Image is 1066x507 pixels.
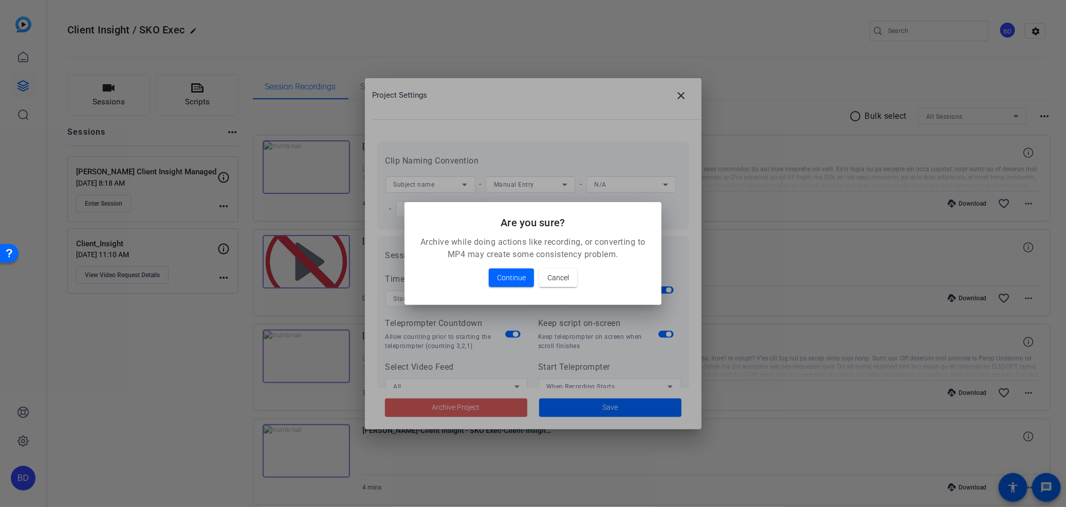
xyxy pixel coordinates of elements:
[417,236,649,261] p: Archive while doing actions like recording, or converting to MP4 may create some consistency prob...
[489,268,534,287] button: Continue
[417,214,649,231] h2: Are you sure?
[547,271,569,284] span: Cancel
[539,268,577,287] button: Cancel
[497,271,526,284] span: Continue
